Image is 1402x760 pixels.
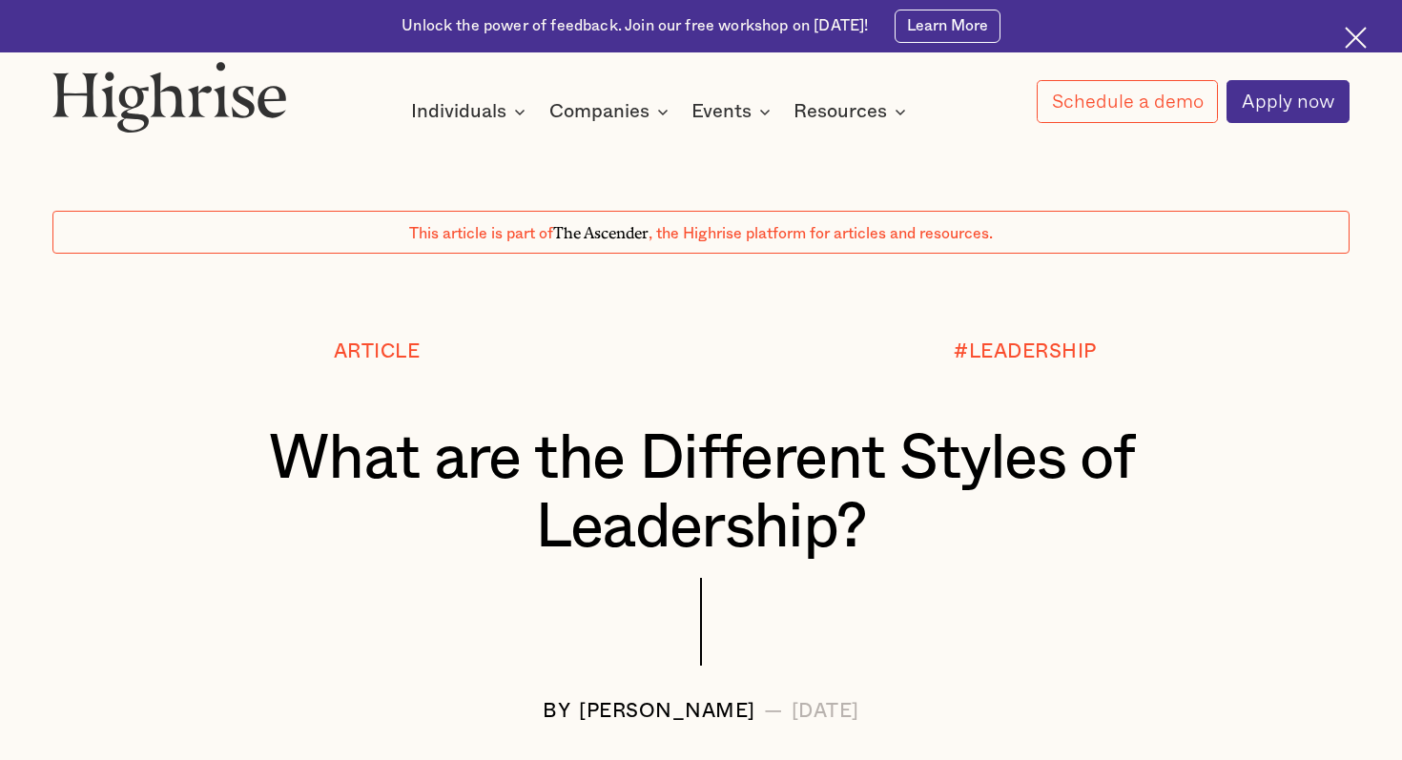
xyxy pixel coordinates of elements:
a: Schedule a demo [1037,80,1218,123]
div: Events [691,100,776,123]
div: Events [691,100,752,123]
div: — [764,701,783,723]
a: Learn More [895,10,1000,43]
div: Individuals [411,100,531,123]
img: Highrise logo [52,61,287,132]
span: , the Highrise platform for articles and resources. [649,226,993,241]
div: Individuals [411,100,506,123]
span: The Ascender [553,220,649,238]
div: Resources [794,100,887,123]
div: [PERSON_NAME] [579,701,755,723]
div: Companies [549,100,649,123]
a: Apply now [1227,80,1350,123]
img: Cross icon [1345,27,1367,49]
div: Unlock the power of feedback. Join our free workshop on [DATE]! [402,16,868,37]
div: [DATE] [792,701,859,723]
div: #LEADERSHIP [954,341,1097,363]
div: Resources [794,100,912,123]
h1: What are the Different Styles of Leadership? [107,424,1296,562]
div: Article [334,341,421,363]
div: BY [543,701,570,723]
span: This article is part of [409,226,553,241]
div: Companies [549,100,674,123]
